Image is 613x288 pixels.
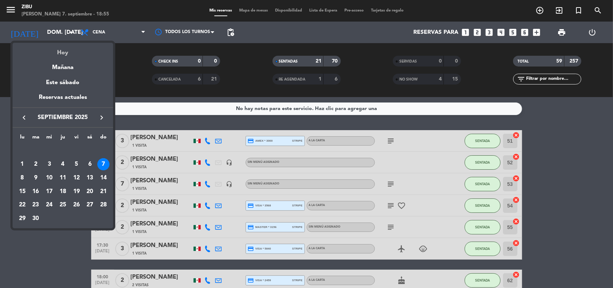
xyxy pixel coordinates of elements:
td: 28 de septiembre de 2025 [97,198,110,212]
th: sábado [83,133,97,144]
td: 25 de septiembre de 2025 [56,198,70,212]
div: 25 [57,199,69,211]
div: 19 [70,186,83,198]
td: 16 de septiembre de 2025 [29,185,43,198]
td: 21 de septiembre de 2025 [97,185,110,198]
div: 27 [84,199,96,211]
td: 10 de septiembre de 2025 [42,171,56,185]
td: 7 de septiembre de 2025 [97,157,110,171]
td: 19 de septiembre de 2025 [70,185,83,198]
div: 3 [43,158,55,170]
td: 9 de septiembre de 2025 [29,171,43,185]
th: lunes [15,133,29,144]
div: 18 [57,186,69,198]
td: 2 de septiembre de 2025 [29,157,43,171]
td: SEP. [15,144,110,158]
i: keyboard_arrow_left [20,113,28,122]
i: keyboard_arrow_right [97,113,106,122]
div: 6 [84,158,96,170]
div: Hoy [13,43,113,58]
td: 17 de septiembre de 2025 [42,185,56,198]
div: 14 [97,172,110,184]
td: 27 de septiembre de 2025 [83,198,97,212]
div: 17 [43,186,55,198]
span: septiembre 2025 [31,113,95,122]
div: 20 [84,186,96,198]
div: 4 [57,158,69,170]
td: 5 de septiembre de 2025 [70,157,83,171]
div: 30 [30,212,42,225]
td: 30 de septiembre de 2025 [29,212,43,225]
div: Mañana [13,58,113,72]
td: 13 de septiembre de 2025 [83,171,97,185]
div: Reservas actuales [13,93,113,108]
div: 2 [30,158,42,170]
th: jueves [56,133,70,144]
div: 5 [70,158,83,170]
div: 1 [16,158,28,170]
div: Este sábado [13,73,113,93]
div: 22 [16,199,28,211]
div: 8 [16,172,28,184]
div: 16 [30,186,42,198]
div: 29 [16,212,28,225]
div: 21 [97,186,110,198]
th: miércoles [42,133,56,144]
td: 24 de septiembre de 2025 [42,198,56,212]
td: 4 de septiembre de 2025 [56,157,70,171]
td: 29 de septiembre de 2025 [15,212,29,225]
td: 20 de septiembre de 2025 [83,185,97,198]
div: 11 [57,172,69,184]
div: 13 [84,172,96,184]
td: 18 de septiembre de 2025 [56,185,70,198]
th: domingo [97,133,110,144]
td: 11 de septiembre de 2025 [56,171,70,185]
td: 26 de septiembre de 2025 [70,198,83,212]
td: 1 de septiembre de 2025 [15,157,29,171]
td: 8 de septiembre de 2025 [15,171,29,185]
td: 12 de septiembre de 2025 [70,171,83,185]
div: 23 [30,199,42,211]
div: 10 [43,172,55,184]
button: keyboard_arrow_right [95,113,108,122]
td: 23 de septiembre de 2025 [29,198,43,212]
div: 24 [43,199,55,211]
div: 26 [70,199,83,211]
td: 3 de septiembre de 2025 [42,157,56,171]
th: viernes [70,133,83,144]
div: 12 [70,172,83,184]
td: 14 de septiembre de 2025 [97,171,110,185]
button: keyboard_arrow_left [18,113,31,122]
th: martes [29,133,43,144]
td: 15 de septiembre de 2025 [15,185,29,198]
td: 22 de septiembre de 2025 [15,198,29,212]
td: 6 de septiembre de 2025 [83,157,97,171]
div: 28 [97,199,110,211]
div: 15 [16,186,28,198]
div: 9 [30,172,42,184]
div: 7 [97,158,110,170]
